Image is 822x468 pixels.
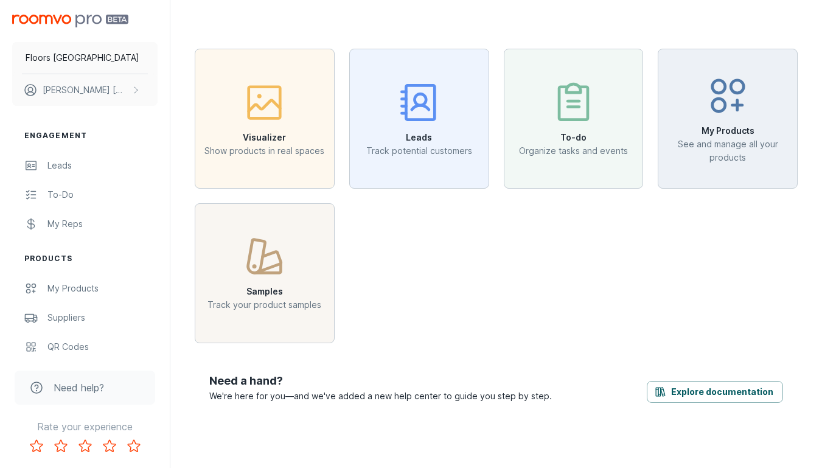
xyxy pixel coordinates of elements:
[204,131,324,144] h6: Visualizer
[47,159,158,172] div: Leads
[12,42,158,74] button: Floors [GEOGRAPHIC_DATA]
[647,385,783,397] a: Explore documentation
[73,434,97,458] button: Rate 3 star
[366,131,472,144] h6: Leads
[504,49,644,189] button: To-doOrganize tasks and events
[12,15,128,27] img: Roomvo PRO Beta
[47,188,158,201] div: To-do
[47,340,158,354] div: QR Codes
[195,266,335,278] a: SamplesTrack your product samples
[47,282,158,295] div: My Products
[647,381,783,403] button: Explore documentation
[195,49,335,189] button: VisualizerShow products in real spaces
[54,380,104,395] span: Need help?
[209,389,552,403] p: We're here for you—and we've added a new help center to guide you step by step.
[349,49,489,189] button: LeadsTrack potential customers
[666,124,790,138] h6: My Products
[195,203,335,343] button: SamplesTrack your product samples
[519,144,628,158] p: Organize tasks and events
[504,111,644,124] a: To-doOrganize tasks and events
[207,285,321,298] h6: Samples
[349,111,489,124] a: LeadsTrack potential customers
[49,434,73,458] button: Rate 2 star
[10,419,160,434] p: Rate your experience
[366,144,472,158] p: Track potential customers
[204,144,324,158] p: Show products in real spaces
[97,434,122,458] button: Rate 4 star
[24,434,49,458] button: Rate 1 star
[43,83,128,97] p: [PERSON_NAME] [GEOGRAPHIC_DATA]
[207,298,321,312] p: Track your product samples
[519,131,628,144] h6: To-do
[122,434,146,458] button: Rate 5 star
[12,74,158,106] button: [PERSON_NAME] [GEOGRAPHIC_DATA]
[209,372,552,389] h6: Need a hand?
[658,49,798,189] button: My ProductsSee and manage all your products
[47,217,158,231] div: My Reps
[658,111,798,124] a: My ProductsSee and manage all your products
[666,138,790,164] p: See and manage all your products
[26,51,139,65] p: Floors [GEOGRAPHIC_DATA]
[47,311,158,324] div: Suppliers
